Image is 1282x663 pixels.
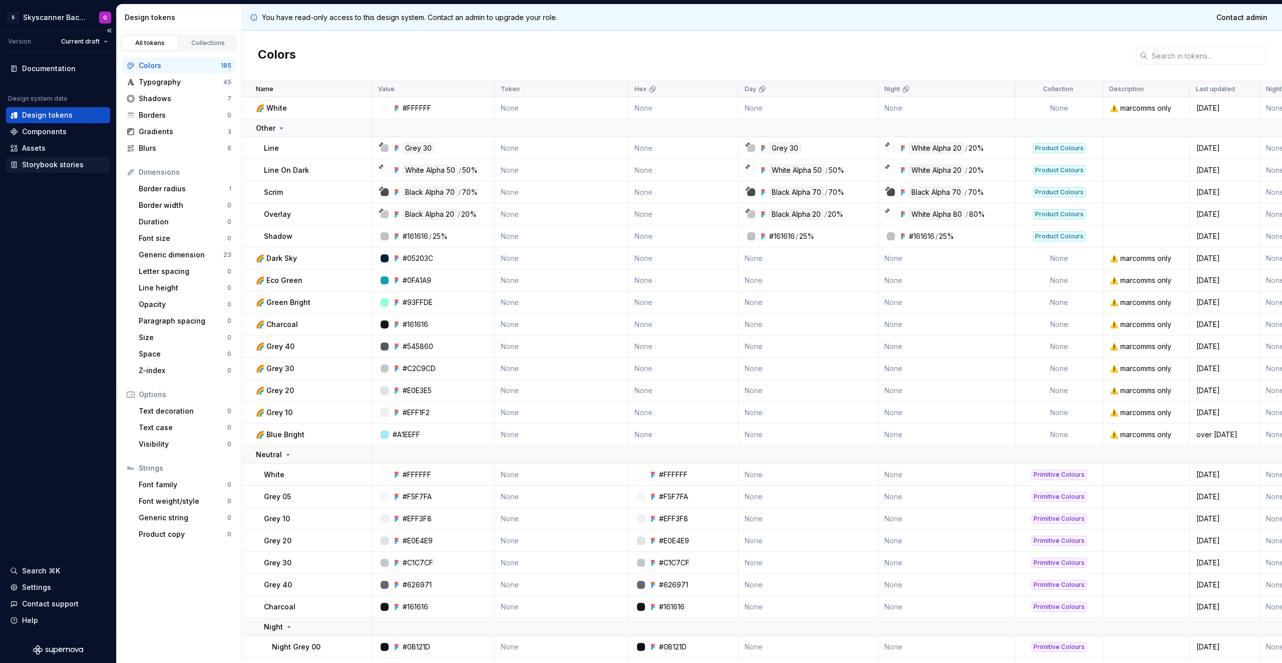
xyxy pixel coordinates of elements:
a: Font family0 [135,477,235,493]
p: Shadow [264,231,292,241]
td: None [739,486,878,508]
div: 3 [227,128,231,136]
td: None [628,159,739,181]
div: Visibility [139,439,227,449]
p: 🌈 Grey 20 [256,386,294,396]
td: None [1016,380,1103,402]
div: [DATE] [1190,342,1259,352]
button: Contact support [6,596,110,612]
p: Line On Dark [264,165,309,175]
td: None [878,358,1016,380]
p: White [264,470,284,480]
p: 🌈 Blue Bright [256,430,304,440]
div: Black Alpha 70 [403,187,457,198]
td: None [495,97,628,119]
div: Product Colours [1033,187,1086,197]
div: Font family [139,480,227,490]
p: You have read-only access to this design system. Contact an admin to upgrade your role. [262,13,557,23]
td: None [495,486,628,508]
a: Components [6,124,110,140]
div: Version [8,38,31,46]
div: 0 [227,407,231,415]
td: None [739,508,878,530]
td: None [495,269,628,291]
p: 🌈 Dark Sky [256,253,297,263]
td: None [878,424,1016,446]
div: 0 [227,267,231,275]
div: [DATE] [1190,187,1259,197]
td: None [878,97,1016,119]
div: #F5F7FA [403,492,432,502]
div: 70% [968,187,984,198]
div: #FFFFFF [403,470,431,480]
td: None [878,336,1016,358]
a: Supernova Logo [33,645,83,655]
a: Product copy0 [135,526,235,542]
td: None [495,464,628,486]
td: None [1016,358,1103,380]
div: ⚠️ marcomms only [1104,386,1189,396]
p: Night [884,85,900,93]
td: None [628,380,739,402]
span: Current draft [61,38,100,46]
td: None [495,137,628,159]
a: Design tokens [6,107,110,123]
td: None [1016,424,1103,446]
td: None [495,424,628,446]
div: 0 [227,530,231,538]
div: ⚠️ marcomms only [1104,275,1189,285]
td: None [495,402,628,424]
a: Space0 [135,346,235,362]
p: Line [264,143,279,153]
div: Search ⌘K [22,566,60,576]
div: 70% [462,187,478,198]
div: Product copy [139,529,227,539]
div: over [DATE] [1190,430,1259,440]
div: [DATE] [1190,143,1259,153]
div: [DATE] [1190,103,1259,113]
div: / [965,187,967,198]
div: Product Colours [1033,231,1086,241]
div: Border width [139,200,227,210]
td: None [495,508,628,530]
div: 0 [227,317,231,325]
div: Duration [139,217,227,227]
div: All tokens [125,39,175,47]
div: Black Alpha 20 [769,209,823,220]
p: Overlay [264,209,291,219]
td: None [628,402,739,424]
button: Search ⌘K [6,563,110,579]
p: 🌈 Charcoal [256,319,298,329]
button: Help [6,612,110,628]
div: / [429,231,432,241]
p: Neutral [256,450,282,460]
div: 185 [221,62,231,70]
div: Blurs [139,143,227,153]
div: 0 [227,284,231,292]
td: None [739,358,878,380]
div: Z-index [139,366,227,376]
td: None [628,424,739,446]
div: #EFF1F2 [403,408,430,418]
td: None [495,358,628,380]
td: None [878,247,1016,269]
td: None [1016,247,1103,269]
input: Search in tokens... [1148,47,1266,65]
p: 🌈 Eco Green [256,275,302,285]
div: #F5F7FA [659,492,688,502]
a: Shadows7 [123,91,235,107]
div: #FFFFFF [403,103,431,113]
div: [DATE] [1190,231,1259,241]
div: 1 [229,185,231,193]
div: White Alpha 80 [909,209,965,220]
td: None [495,203,628,225]
a: Contact admin [1210,9,1274,27]
td: None [1016,336,1103,358]
div: #E0E3E5 [403,386,432,396]
div: White Alpha 50 [403,165,458,176]
div: 25% [799,231,814,241]
a: Typography45 [123,74,235,90]
div: ⚠️ marcomms only [1104,319,1189,329]
div: Borders [139,110,227,120]
a: Generic dimension23 [135,247,235,263]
